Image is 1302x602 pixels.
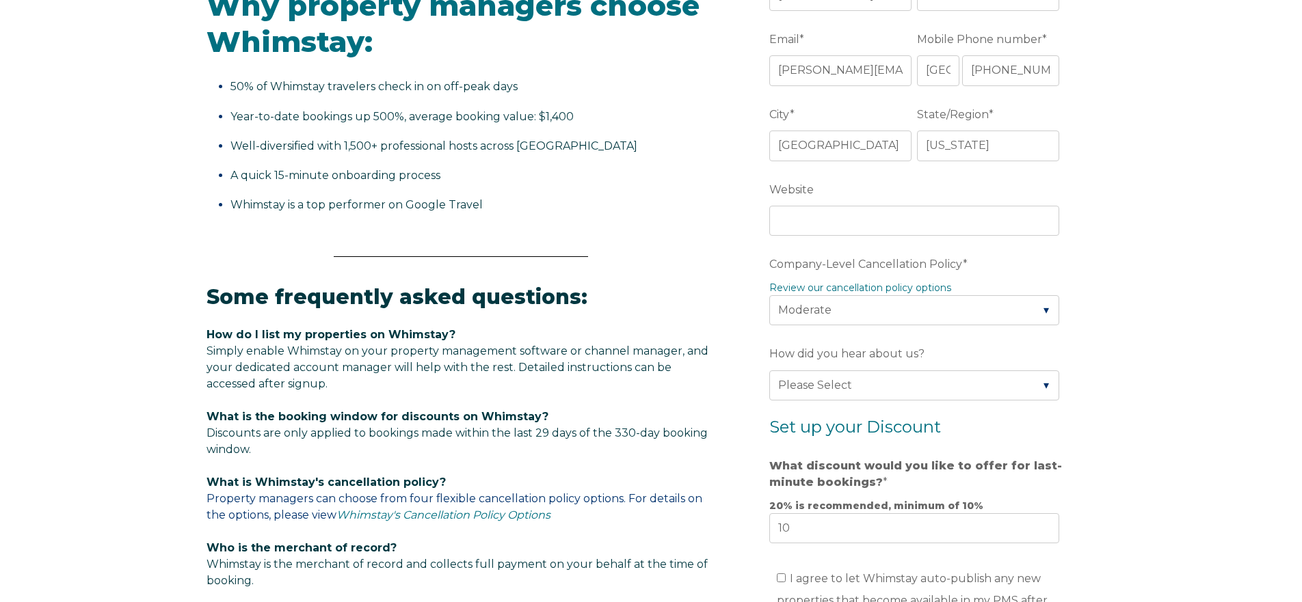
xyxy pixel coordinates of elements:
span: Year-to-date bookings up 500%, average booking value: $1,400 [230,110,574,123]
input: I agree to let Whimstay auto-publish any new properties that become available in my PMS after the... [777,573,786,582]
strong: What discount would you like to offer for last-minute bookings? [769,459,1062,489]
span: City [769,104,790,125]
span: Whimstay is a top performer on Google Travel [230,198,483,211]
span: Mobile Phone number [917,29,1042,50]
span: What is the booking window for discounts on Whimstay? [207,410,548,423]
span: How do I list my properties on Whimstay? [207,328,455,341]
span: Well-diversified with 1,500+ professional hosts across [GEOGRAPHIC_DATA] [230,139,637,152]
span: Email [769,29,799,50]
span: 50% of Whimstay travelers check in on off-peak days [230,80,518,93]
span: Set up your Discount [769,417,941,437]
span: What is Whimstay's cancellation policy? [207,476,446,489]
span: State/Region [917,104,989,125]
span: Discounts are only applied to bookings made within the last 29 days of the 330-day booking window. [207,426,708,456]
span: How did you hear about us? [769,343,925,364]
span: Website [769,179,814,200]
span: A quick 15-minute onboarding process [230,169,440,182]
span: Some frequently asked questions: [207,284,587,310]
p: Property managers can choose from four flexible cancellation policy options. For details on the o... [207,474,715,523]
span: Who is the merchant of record? [207,541,397,554]
span: Company-Level Cancellation Policy [769,254,963,275]
span: Simply enable Whimstay on your property management software or channel manager, and your dedicate... [207,344,708,390]
strong: 20% is recommended, minimum of 10% [769,500,983,512]
a: Whimstay's Cancellation Policy Options [336,508,550,521]
span: Whimstay is the merchant of record and collects full payment on your behalf at the time of booking. [207,558,708,587]
a: Review our cancellation policy options [769,282,951,294]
